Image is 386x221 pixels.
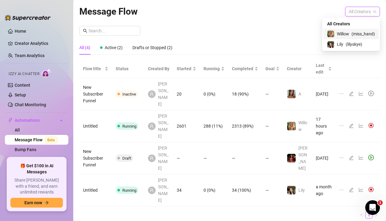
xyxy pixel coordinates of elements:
[349,187,354,192] span: edit
[228,174,262,206] td: 34 (100%)
[173,142,200,174] td: —
[42,69,51,78] img: AI Chatter
[262,142,283,174] td: —
[158,145,169,172] span: [PERSON_NAME]
[132,44,172,51] div: Drafts or Stopped (2)
[346,41,362,48] span: ( lilyskye )
[228,110,262,142] td: 2313 (89%)
[373,211,380,219] li: Next Page
[339,123,344,128] span: ellipsis
[150,92,154,96] span: user
[365,211,373,219] li: 1
[158,113,169,139] span: [PERSON_NAME]
[204,65,220,72] span: Running
[15,38,63,48] a: Creator Analytics
[15,92,26,97] a: Setup
[79,4,138,19] article: Message Flow
[298,92,301,96] span: A
[79,78,112,110] td: New Subscriber Funnel
[359,91,363,96] span: line-chart
[10,177,63,195] span: Share [PERSON_NAME] with a friend, and earn unlimited rewards
[358,211,365,219] li: Previous Page
[15,115,58,125] span: Automations
[228,142,262,174] td: —
[173,110,200,142] td: 2601
[298,146,308,171] span: [PERSON_NAME]
[83,29,87,33] span: search
[105,45,123,50] span: Active (2)
[83,65,103,72] span: Flow title
[122,188,136,193] span: Running
[228,60,262,78] th: Completed
[158,81,169,107] span: [PERSON_NAME]
[200,78,228,110] td: 0 (0%)
[262,78,283,110] td: —
[232,65,253,72] span: Completed
[228,78,262,110] td: 18 (90%)
[15,83,30,88] a: Content
[373,211,380,219] button: right
[122,92,136,96] span: Inactive
[283,60,312,78] th: Creator
[358,211,365,219] button: left
[312,142,335,174] td: [DATE]
[79,60,112,78] th: Flow title
[327,41,334,48] img: Lily
[378,200,383,205] span: 1
[15,29,26,34] a: Home
[368,187,374,192] img: svg%3e
[10,198,63,208] button: Earn nowarrow-right
[360,213,363,217] span: left
[79,110,112,142] td: Untitled
[173,174,200,206] td: 34
[144,60,173,78] th: Created By
[337,31,349,37] span: Willow
[45,137,57,143] span: Beta
[15,137,60,142] a: Message FlowBeta
[339,155,344,160] span: ellipsis
[173,60,200,78] th: Started
[122,156,131,161] span: Draft
[88,27,137,34] input: Search...
[339,187,344,192] span: ellipsis
[150,188,154,192] span: user
[359,123,363,128] span: line-chart
[200,174,228,206] td: 0 (0%)
[200,110,228,142] td: 288 (11%)
[368,155,374,160] span: play-circle
[287,154,296,162] img: Payton's
[262,174,283,206] td: —
[312,110,335,142] td: 17 hours ago
[339,91,344,96] span: ellipsis
[177,65,191,72] span: Started
[287,186,296,194] img: Lily
[312,174,335,206] td: a month ago
[359,155,363,160] span: line-chart
[327,20,350,27] span: All Creators
[368,91,374,96] span: play-circle
[287,122,296,130] img: Willow
[316,62,327,75] span: Last edit
[200,142,228,174] td: —
[79,174,112,206] td: Untitled
[8,118,13,123] span: thunderbolt
[365,200,380,215] iframe: Intercom live chat
[24,200,42,205] span: Earn now
[265,65,275,72] span: Goal
[15,147,36,152] a: Bump Fans
[200,60,228,78] th: Running
[15,53,45,58] a: Team Analytics
[10,163,63,175] span: 🎁 Get $100 in AI Messages
[9,71,39,77] span: Izzy AI Chatter
[262,60,283,78] th: Goal
[150,124,154,128] span: user
[15,102,46,107] a: Chat Monitoring
[349,91,354,96] span: edit
[312,78,335,110] td: [DATE]
[359,187,363,192] span: line-chart
[79,142,112,174] td: New Subscriber Funnel
[173,78,200,110] td: 20
[150,156,154,160] span: user
[15,128,20,132] a: All
[79,44,90,51] div: All (4)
